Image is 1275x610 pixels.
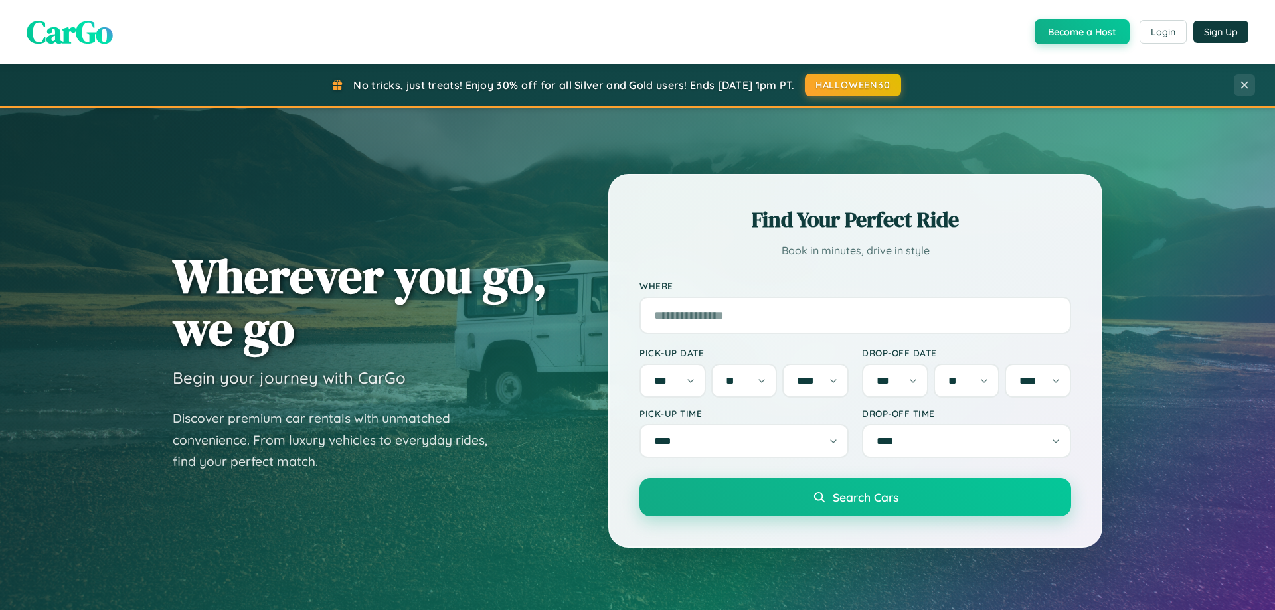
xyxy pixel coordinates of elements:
[639,347,849,358] label: Pick-up Date
[353,78,794,92] span: No tricks, just treats! Enjoy 30% off for all Silver and Gold users! Ends [DATE] 1pm PT.
[1193,21,1248,43] button: Sign Up
[862,408,1071,419] label: Drop-off Time
[639,408,849,419] label: Pick-up Time
[1140,20,1187,44] button: Login
[639,241,1071,260] p: Book in minutes, drive in style
[27,10,113,54] span: CarGo
[173,368,406,388] h3: Begin your journey with CarGo
[639,205,1071,234] h2: Find Your Perfect Ride
[805,74,901,96] button: HALLOWEEN30
[833,490,898,504] span: Search Cars
[1035,19,1130,44] button: Become a Host
[173,250,547,354] h1: Wherever you go, we go
[173,408,505,473] p: Discover premium car rentals with unmatched convenience. From luxury vehicles to everyday rides, ...
[862,347,1071,358] label: Drop-off Date
[639,478,1071,516] button: Search Cars
[639,280,1071,291] label: Where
